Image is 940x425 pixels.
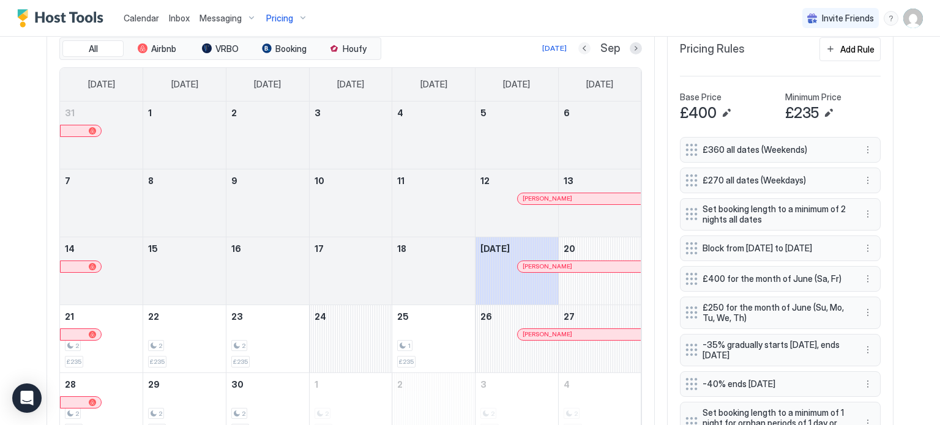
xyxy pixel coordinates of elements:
button: Airbnb [126,40,187,57]
span: 29 [148,379,160,390]
span: [DATE] [254,79,281,90]
span: 15 [148,243,158,254]
a: September 24, 2025 [310,305,392,328]
a: Saturday [574,68,625,101]
span: 2 [397,379,403,390]
div: menu [860,272,875,286]
span: 9 [231,176,237,186]
a: September 12, 2025 [476,169,558,192]
button: Previous month [578,42,591,54]
a: September 23, 2025 [226,305,309,328]
button: More options [860,342,875,357]
span: [DATE] [420,79,447,90]
span: £235 [399,358,414,366]
a: Host Tools Logo [17,9,109,28]
span: Invite Friends [822,13,874,24]
button: More options [860,305,875,320]
span: 18 [397,243,406,254]
div: Add Rule [840,43,875,56]
div: [PERSON_NAME] [523,330,636,338]
a: September 8, 2025 [143,169,226,192]
td: September 24, 2025 [309,305,392,372]
a: September 29, 2025 [143,373,226,396]
span: £235 [233,358,248,366]
span: 1 [408,342,411,350]
a: September 3, 2025 [310,102,392,124]
span: 2 [242,410,245,418]
span: £250 for the month of June (Su, Mo, Tu, We, Th) [703,302,848,323]
a: September 16, 2025 [226,237,309,260]
td: September 20, 2025 [558,237,641,305]
span: Base Price [680,92,722,103]
div: menu [860,377,875,391]
a: September 2, 2025 [226,102,309,124]
span: 2 [75,342,79,350]
a: September 28, 2025 [60,373,143,396]
td: September 6, 2025 [558,102,641,169]
td: September 25, 2025 [392,305,476,372]
span: £400 [680,104,717,122]
span: 13 [564,176,573,186]
span: 20 [564,243,575,254]
a: September 14, 2025 [60,237,143,260]
a: September 13, 2025 [559,169,641,192]
span: 31 [65,108,75,118]
span: 11 [397,176,405,186]
div: [PERSON_NAME] [523,194,636,202]
span: 4 [397,108,403,118]
td: September 7, 2025 [60,169,143,237]
div: menu [860,173,875,188]
div: menu [860,142,875,157]
span: 21 [65,311,74,322]
div: tab-group [59,37,381,61]
span: [PERSON_NAME] [523,262,572,270]
a: September 11, 2025 [392,169,475,192]
span: 3 [480,379,487,390]
button: All [62,40,124,57]
td: September 15, 2025 [143,237,226,305]
a: Tuesday [242,68,293,101]
a: September 7, 2025 [60,169,143,192]
a: October 4, 2025 [559,373,641,396]
a: September 15, 2025 [143,237,226,260]
span: 2 [242,342,245,350]
a: Wednesday [325,68,376,101]
span: 5 [480,108,487,118]
td: September 13, 2025 [558,169,641,237]
span: 6 [564,108,570,118]
a: September 21, 2025 [60,305,143,328]
td: September 9, 2025 [226,169,309,237]
span: 23 [231,311,243,322]
td: September 23, 2025 [226,305,309,372]
span: £270 all dates (Weekdays) [703,175,848,186]
div: menu [860,241,875,256]
td: September 17, 2025 [309,237,392,305]
td: September 4, 2025 [392,102,476,169]
button: More options [860,377,875,391]
span: 3 [315,108,321,118]
span: 24 [315,311,326,322]
a: September 1, 2025 [143,102,226,124]
span: 22 [148,311,159,322]
td: September 2, 2025 [226,102,309,169]
a: September 10, 2025 [310,169,392,192]
button: Next month [630,42,642,54]
span: £400 for the month of June (Sa, Fr) [703,273,848,284]
span: 28 [65,379,76,390]
a: October 1, 2025 [310,373,392,396]
span: 2 [75,410,79,418]
a: September 4, 2025 [392,102,475,124]
div: menu [860,207,875,221]
div: menu [860,305,875,320]
div: menu [884,11,898,26]
td: September 1, 2025 [143,102,226,169]
a: Sunday [76,68,127,101]
span: [PERSON_NAME] [523,194,572,202]
a: Calendar [124,12,159,24]
a: Inbox [169,12,190,24]
td: September 8, 2025 [143,169,226,237]
td: September 16, 2025 [226,237,309,305]
button: More options [860,272,875,286]
td: September 27, 2025 [558,305,641,372]
span: Inbox [169,13,190,23]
